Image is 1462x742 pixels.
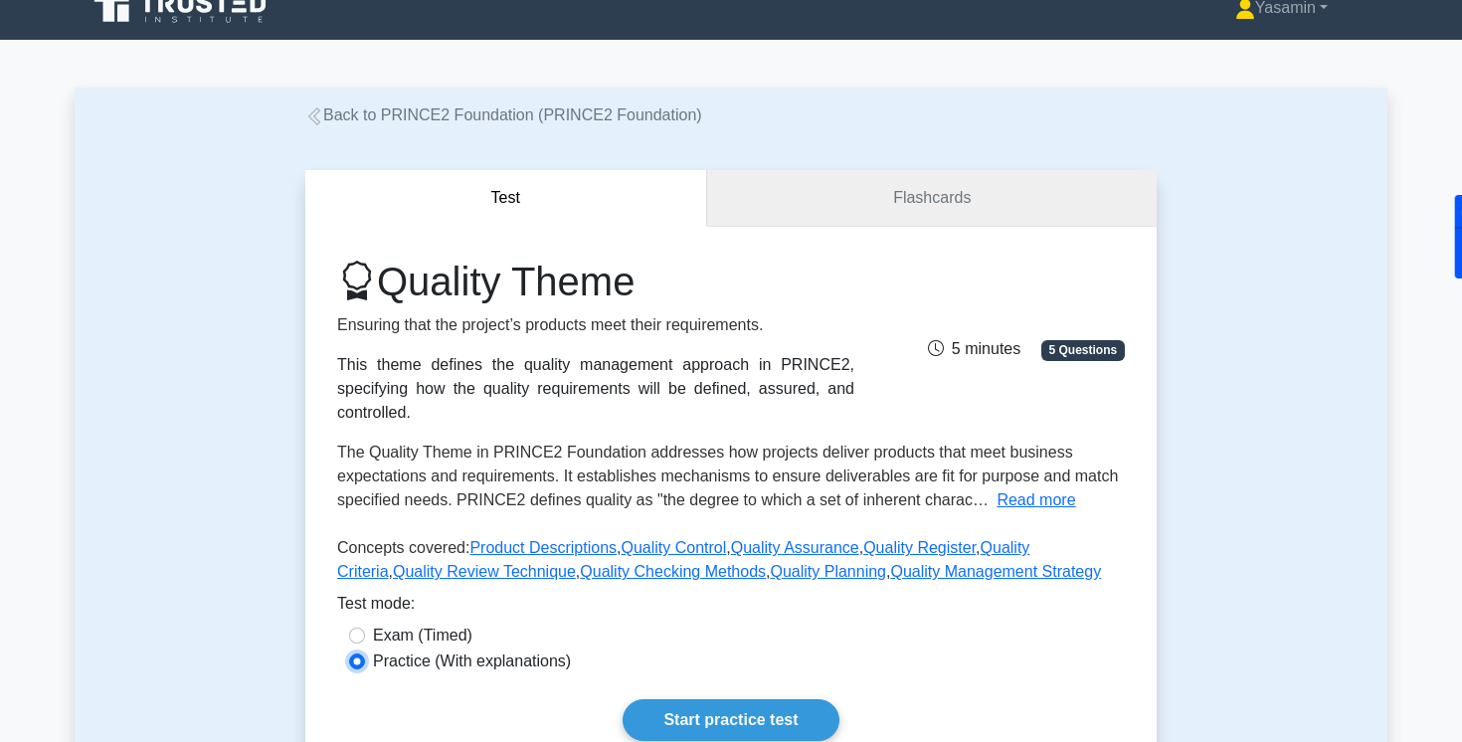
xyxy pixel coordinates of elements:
span: 5 Questions [1041,340,1125,360]
label: Exam (Timed) [373,624,472,648]
p: Concepts covered: , , , , , , , , [337,536,1125,592]
span: 5 minutes [928,340,1020,357]
a: Quality Checking Methods [580,563,766,580]
label: Practice (With explanations) [373,649,571,673]
a: Quality Register [863,539,976,556]
a: Quality Review Technique [393,563,576,580]
a: Quality Planning [771,563,887,580]
a: Back to PRINCE2 Foundation (PRINCE2 Foundation) [305,106,702,123]
a: Quality Assurance [731,539,859,556]
h1: Quality Theme [337,258,854,305]
a: Start practice test [623,699,838,741]
a: Flashcards [707,170,1157,227]
a: Quality Control [621,539,726,556]
a: Quality Management Strategy [890,563,1101,580]
div: This theme defines the quality management approach in PRINCE2, specifying how the quality require... [337,353,854,425]
a: Product Descriptions [469,539,617,556]
span: The Quality Theme in PRINCE2 Foundation addresses how projects deliver products that meet busines... [337,444,1118,508]
button: Read more [997,488,1075,512]
div: Test mode: [337,592,1125,624]
button: Test [305,170,707,227]
p: Ensuring that the project’s products meet their requirements. [337,313,854,337]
